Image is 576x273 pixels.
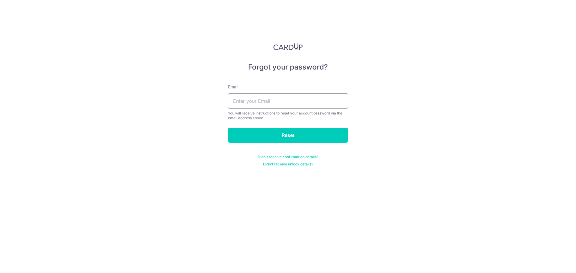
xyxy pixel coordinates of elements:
[228,128,348,143] input: Reset
[228,93,348,108] input: Enter your Email
[228,62,348,72] h5: Forgot your password?
[228,111,348,120] div: You will receive instructions to reset your account password via the email address above.
[273,43,303,50] img: CardUp Logo
[263,162,313,167] a: Didn't receive unlock details?
[228,84,238,90] label: Email
[258,155,318,159] a: Didn't receive confirmation details?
